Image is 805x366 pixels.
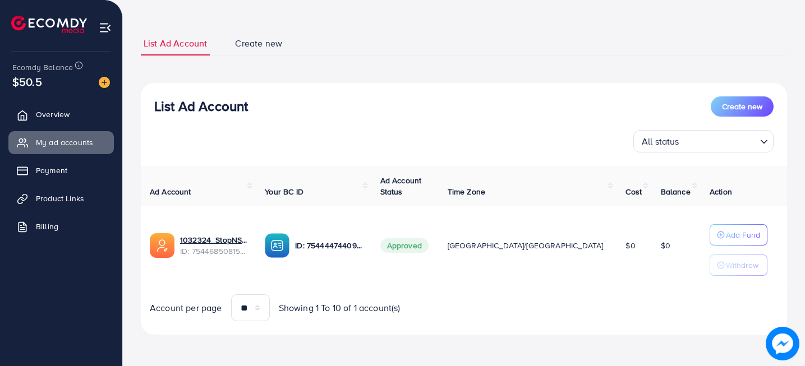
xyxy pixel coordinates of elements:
[99,77,110,88] img: image
[279,302,401,314] span: Showing 1 To 10 of 1 account(s)
[448,240,604,251] span: [GEOGRAPHIC_DATA]/[GEOGRAPHIC_DATA]
[8,159,114,182] a: Payment
[8,215,114,238] a: Billing
[625,186,642,197] span: Cost
[633,130,774,152] div: Search for option
[180,245,247,257] span: ID: 7544685081563119634
[726,228,760,242] p: Add Fund
[144,37,207,50] span: List Ad Account
[8,131,114,154] a: My ad accounts
[625,240,635,251] span: $0
[150,302,222,314] span: Account per page
[150,233,174,258] img: ic-ads-acc.e4c84228.svg
[661,186,691,197] span: Balance
[380,238,429,253] span: Approved
[710,224,767,245] button: Add Fund
[265,233,289,258] img: ic-ba-acc.ded83a64.svg
[12,73,42,90] span: $50.5
[766,327,799,360] img: image
[36,165,67,176] span: Payment
[180,234,247,257] div: <span class='underline'>1032324_StopNShops_1756634091318</span></br>7544685081563119634
[722,101,762,112] span: Create new
[710,186,732,197] span: Action
[711,96,774,117] button: Create new
[180,234,247,245] a: 1032324_StopNShops_1756634091318
[265,186,303,197] span: Your BC ID
[8,103,114,126] a: Overview
[683,131,756,150] input: Search for option
[36,193,84,204] span: Product Links
[640,133,682,150] span: All status
[295,239,362,252] p: ID: 7544447440947134482
[99,21,112,34] img: menu
[661,240,670,251] span: $0
[235,37,282,50] span: Create new
[36,137,93,148] span: My ad accounts
[710,254,767,276] button: Withdraw
[448,186,485,197] span: Time Zone
[150,186,191,197] span: Ad Account
[380,175,422,197] span: Ad Account Status
[154,98,248,114] h3: List Ad Account
[12,62,73,73] span: Ecomdy Balance
[726,258,758,272] p: Withdraw
[8,187,114,210] a: Product Links
[36,109,70,120] span: Overview
[11,16,87,33] img: logo
[36,221,58,232] span: Billing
